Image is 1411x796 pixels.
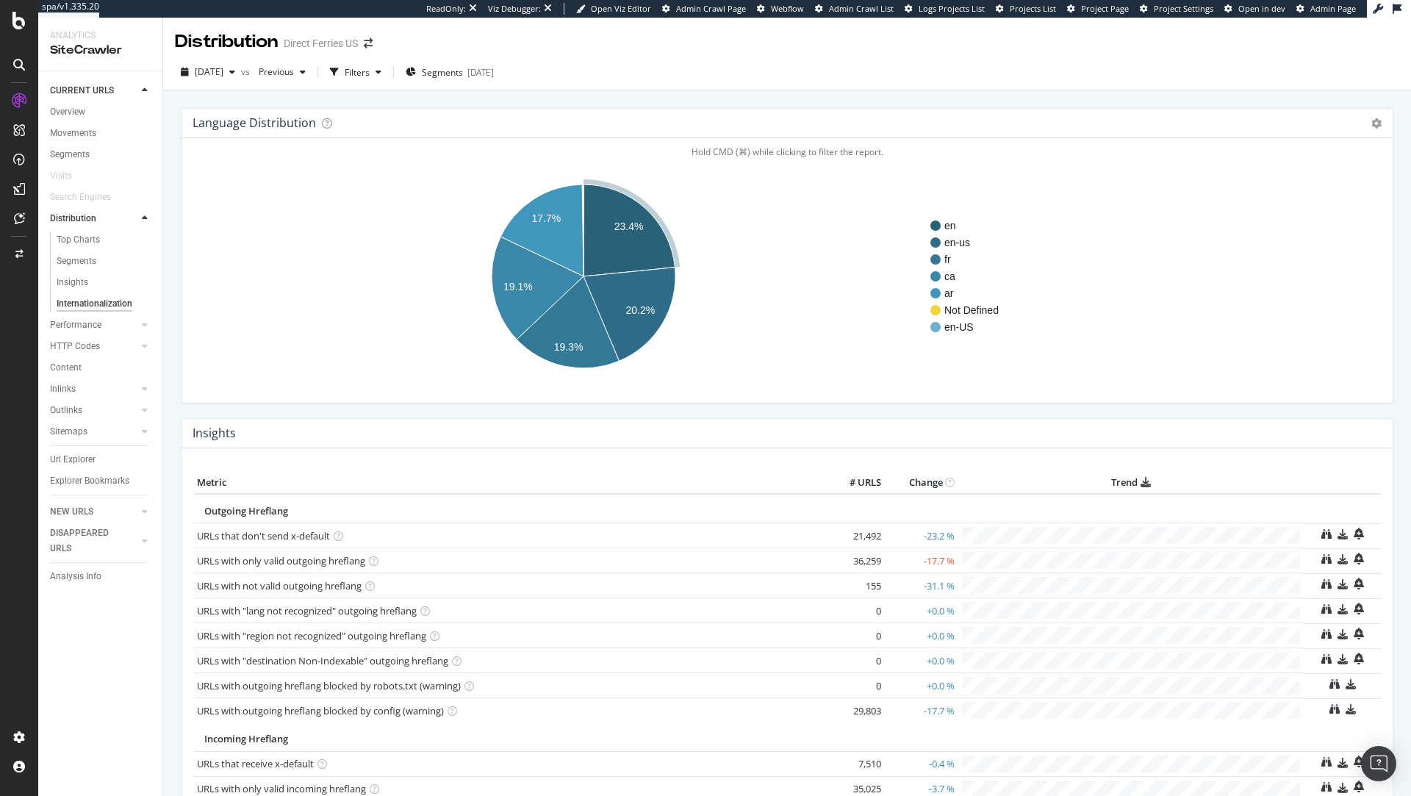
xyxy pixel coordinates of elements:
[944,270,955,282] text: ca
[885,548,958,573] td: -17.7 %
[614,220,644,232] text: 23.4%
[50,318,137,333] a: Performance
[50,381,76,397] div: Inlinks
[1354,553,1364,564] div: bell-plus
[885,648,958,673] td: +0.0 %
[1354,578,1364,589] div: bell-plus
[50,168,87,184] a: Visits
[50,473,129,489] div: Explorer Bookmarks
[57,296,132,312] div: Internationalization
[50,29,151,42] div: Analytics
[284,36,358,51] div: Direct Ferries US
[193,423,236,443] h4: Insights
[193,162,1382,391] div: A chart.
[1067,3,1129,15] a: Project Page
[826,548,885,573] td: 36,259
[197,757,314,770] a: URLs that receive x-default
[826,598,885,623] td: 0
[253,60,312,84] button: Previous
[826,573,885,598] td: 155
[1371,118,1382,129] i: Options
[50,42,151,59] div: SiteCrawler
[919,3,985,14] span: Logs Projects List
[885,573,958,598] td: -31.1 %
[1361,746,1396,781] div: Open Intercom Messenger
[57,232,152,248] a: Top Charts
[197,529,330,542] a: URLs that don't send x-default
[625,304,655,316] text: 20.2%
[944,321,974,333] text: en-US
[426,3,466,15] div: ReadOnly:
[692,146,883,158] span: Hold CMD (⌘) while clicking to filter the report.
[826,623,885,648] td: 0
[57,275,152,290] a: Insights
[488,3,541,15] div: Viz Debugger:
[50,569,152,584] a: Analysis Info
[996,3,1056,15] a: Projects List
[50,360,82,376] div: Content
[829,3,894,14] span: Admin Crawl List
[826,698,885,723] td: 29,803
[1081,3,1129,14] span: Project Page
[50,190,126,205] a: Search Engines
[576,3,651,15] a: Open Viz Editor
[826,751,885,776] td: 7,510
[554,342,584,354] text: 19.3%
[50,526,137,556] a: DISAPPEARED URLS
[944,304,999,316] text: Not Defined
[826,673,885,698] td: 0
[57,296,152,312] a: Internationalization
[944,287,954,299] text: ar
[532,212,561,224] text: 17.7%
[885,673,958,698] td: +0.0 %
[195,65,223,78] span: 2025 Aug. 11th
[50,339,100,354] div: HTTP Codes
[50,381,137,397] a: Inlinks
[1354,653,1364,664] div: bell-plus
[944,237,970,248] text: en-us
[422,66,463,79] span: Segments
[324,60,387,84] button: Filters
[50,126,152,141] a: Movements
[193,472,826,494] th: Metric
[1140,3,1213,15] a: Project Settings
[197,654,448,667] a: URLs with "destination Non-Indexable" outgoing hreflang
[50,569,101,584] div: Analysis Info
[944,220,956,232] text: en
[50,403,137,418] a: Outlinks
[197,579,362,592] a: URLs with not valid outgoing hreflang
[885,623,958,648] td: +0.0 %
[50,452,152,467] a: Url Explorer
[50,211,137,226] a: Distribution
[467,66,494,79] div: [DATE]
[50,104,85,120] div: Overview
[1354,528,1364,539] div: bell-plus
[50,126,96,141] div: Movements
[50,211,96,226] div: Distribution
[1354,756,1364,767] div: bell-plus
[57,254,96,269] div: Segments
[1354,603,1364,614] div: bell-plus
[885,523,958,548] td: -23.2 %
[57,254,152,269] a: Segments
[204,504,288,517] span: Outgoing Hreflang
[1154,3,1213,14] span: Project Settings
[503,281,533,293] text: 19.1%
[771,3,804,14] span: Webflow
[958,472,1304,494] th: Trend
[662,3,746,15] a: Admin Crawl Page
[1238,3,1285,14] span: Open in dev
[57,275,88,290] div: Insights
[591,3,651,14] span: Open Viz Editor
[197,679,461,692] a: URLs with outgoing hreflang blocked by robots.txt (warning)
[50,360,152,376] a: Content
[50,473,152,489] a: Explorer Bookmarks
[57,232,100,248] div: Top Charts
[345,66,370,79] div: Filters
[197,782,366,795] a: URLs with only valid incoming hreflang
[676,3,746,14] span: Admin Crawl Page
[175,29,278,54] div: Distribution
[826,648,885,673] td: 0
[1224,3,1285,15] a: Open in dev
[50,83,114,98] div: CURRENT URLS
